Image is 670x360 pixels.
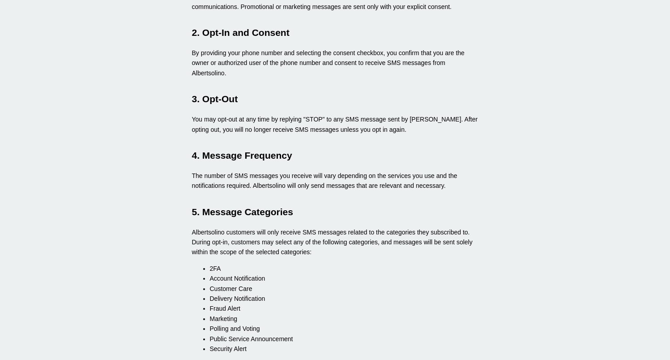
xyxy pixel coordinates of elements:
li: Fraud Alert [210,304,478,313]
h2: 2. Opt-In and Consent [192,25,478,40]
h2: 3. Opt-Out [192,91,478,107]
p: You may opt-out at any time by replying "STOP" to any SMS message sent by [PERSON_NAME]. After op... [192,114,478,134]
p: The number of SMS messages you receive will vary depending on the services you use and the notifi... [192,171,478,191]
p: By providing your phone number and selecting the consent checkbox, you confirm that you are the o... [192,48,478,78]
li: Account Notification [210,273,478,283]
li: Public Service Announcement [210,334,478,344]
p: Albertsolino customers will only receive SMS messages related to the categories they subscribed t... [192,227,478,257]
li: Marketing [210,314,478,324]
li: Polling and Voting [210,324,478,334]
li: Security Alert [210,344,478,354]
h2: 4. Message Frequency [192,148,478,163]
h2: 5. Message Categories [192,204,478,220]
li: Customer Care [210,284,478,294]
li: Delivery Notification [210,294,478,304]
li: 2FA [210,264,478,273]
